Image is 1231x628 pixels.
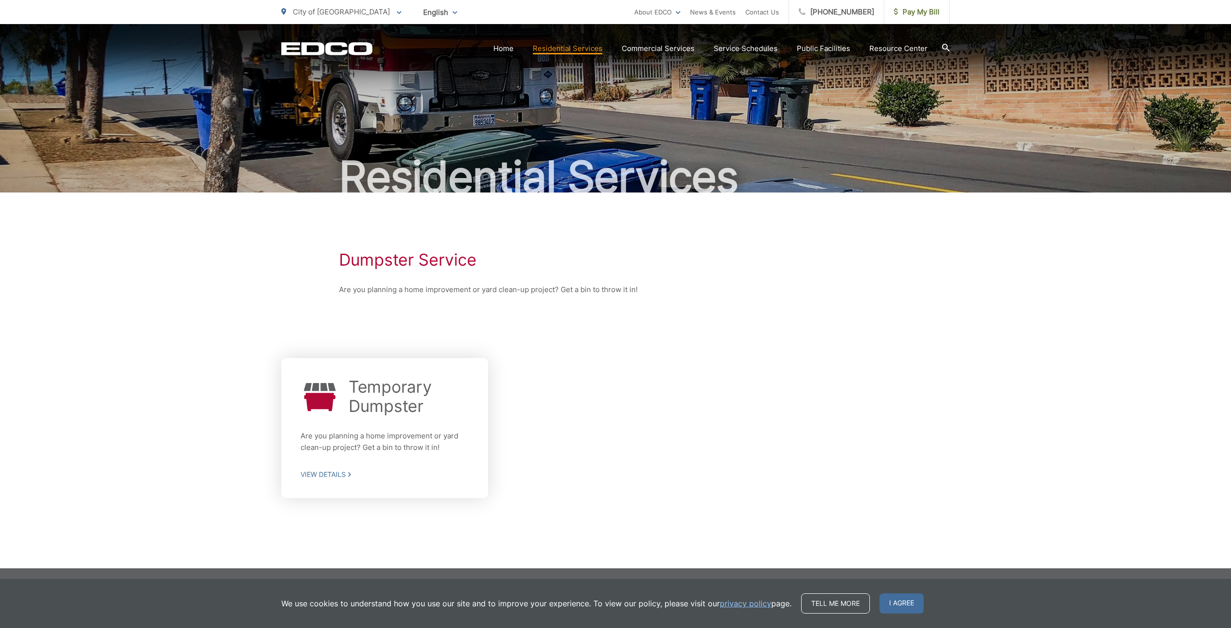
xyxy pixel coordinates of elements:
span: Pay My Bill [894,6,940,18]
a: Public Facilities [797,43,850,54]
a: Tell me more [801,593,870,614]
a: Commercial Services [622,43,694,54]
p: Are you planning a home improvement or yard clean-up project? Get a bin to throw it in! [301,430,469,453]
h2: Residential Services [281,153,950,201]
h2: Temporary Dumpster [349,377,469,416]
a: Resource Center [869,43,928,54]
p: Are you planning a home improvement or yard clean-up project? Get a bin to throw it in! [339,284,892,295]
a: News & Events [690,6,736,18]
a: About EDCO [634,6,680,18]
a: privacy policy [720,598,771,609]
h1: Dumpster Service [339,250,892,269]
p: We use cookies to understand how you use our site and to improve your experience. To view our pol... [281,598,791,609]
a: Contact Us [745,6,779,18]
span: City of [GEOGRAPHIC_DATA] [293,7,390,16]
a: Residential Services [533,43,603,54]
a: Temporary Dumpster Are you planning a home improvement or yard clean-up project? Get a bin to thr... [281,358,488,498]
span: I agree [879,593,924,614]
span: View Details [301,470,469,479]
a: Service Schedules [714,43,778,54]
span: English [416,4,465,21]
a: EDCD logo. Return to the homepage. [281,42,373,55]
a: Home [493,43,514,54]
